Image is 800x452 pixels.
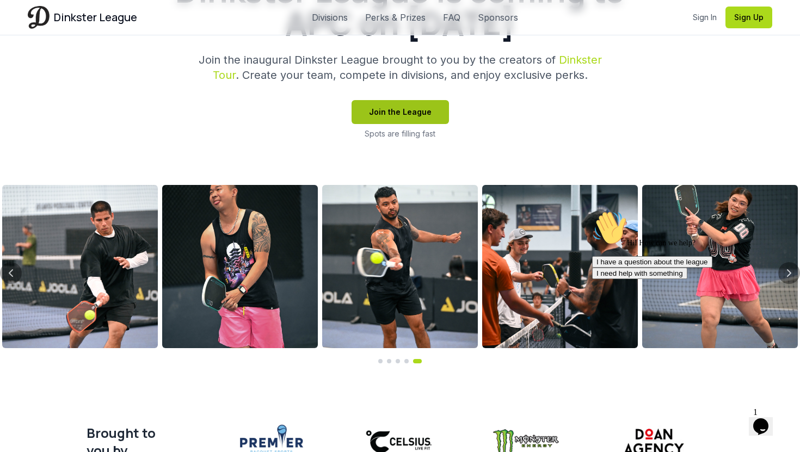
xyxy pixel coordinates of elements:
[365,128,435,139] p: Spots are filling fast
[28,6,50,28] img: Dinkster
[443,11,460,24] a: FAQ
[378,359,383,363] button: Go to slide 1
[749,403,784,436] iframe: chat widget
[413,359,422,363] button: Go to slide 21
[693,12,717,23] a: Sign In
[404,359,409,363] button: Go to slide 16
[396,359,400,363] button: Go to slide 11
[191,52,609,83] p: Join the inaugural Dinkster League brought to you by the creators of . Create your team, compete ...
[387,359,391,363] button: Go to slide 6
[4,61,100,73] button: I need help with something
[4,50,125,61] button: I have a question about the league
[478,11,518,24] a: Sponsors
[588,206,784,398] iframe: chat widget
[4,4,200,73] div: 👋Hi! How can we help?I have a question about the leagueI need help with something
[778,262,800,284] button: Next slide
[4,4,39,39] img: :wave:
[312,11,348,24] a: Divisions
[54,10,137,25] span: Dinkster League
[725,7,772,28] button: Sign Up
[28,6,137,28] a: Dinkster League
[365,11,426,24] a: Perks & Prizes
[352,100,449,124] button: Join the League
[4,33,108,41] span: Hi! How can we help?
